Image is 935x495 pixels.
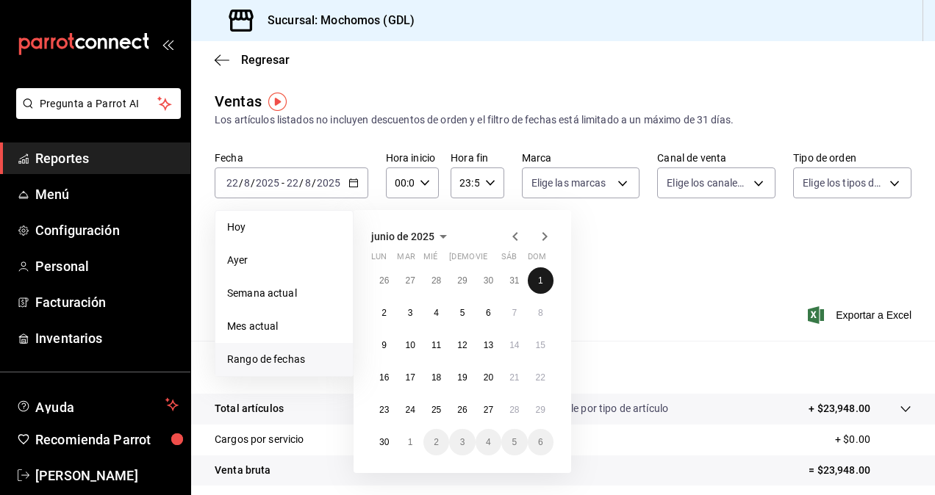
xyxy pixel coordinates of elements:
abbr: 27 de junio de 2025 [484,405,493,415]
span: Elige las marcas [531,176,606,190]
abbr: 2 de julio de 2025 [434,437,439,447]
button: 5 de julio de 2025 [501,429,527,455]
span: Mes actual [227,319,341,334]
abbr: 3 de julio de 2025 [460,437,465,447]
span: Regresar [241,53,290,67]
abbr: 24 de junio de 2025 [405,405,415,415]
span: Hoy [227,220,341,235]
abbr: 28 de mayo de 2025 [431,275,441,286]
abbr: 4 de julio de 2025 [486,437,491,447]
button: 4 de junio de 2025 [423,300,449,326]
input: -- [243,177,251,189]
button: 2 de julio de 2025 [423,429,449,455]
button: 29 de mayo de 2025 [449,267,475,294]
abbr: 21 de junio de 2025 [509,372,519,383]
abbr: 11 de junio de 2025 [431,340,441,350]
button: 26 de junio de 2025 [449,397,475,423]
button: 19 de junio de 2025 [449,364,475,391]
button: 5 de junio de 2025 [449,300,475,326]
abbr: jueves [449,252,536,267]
button: 1 de junio de 2025 [528,267,554,294]
p: = $23,948.00 [809,463,911,478]
p: Venta bruta [215,463,271,478]
abbr: 22 de junio de 2025 [536,372,545,383]
abbr: 5 de julio de 2025 [512,437,517,447]
button: 28 de mayo de 2025 [423,267,449,294]
button: 16 de junio de 2025 [371,364,397,391]
abbr: 27 de mayo de 2025 [405,275,415,286]
input: -- [286,177,299,189]
button: 7 de junio de 2025 [501,300,527,326]
button: 1 de julio de 2025 [397,429,423,455]
button: 14 de junio de 2025 [501,332,527,358]
button: 27 de junio de 2025 [476,397,501,423]
button: 25 de junio de 2025 [423,397,449,423]
span: / [239,177,243,189]
abbr: 26 de mayo de 2025 [379,275,389,286]
span: Recomienda Parrot [35,430,179,449]
abbr: 19 de junio de 2025 [457,372,467,383]
div: Ventas [215,90,262,112]
p: Total artículos [215,401,284,416]
button: 23 de junio de 2025 [371,397,397,423]
button: 11 de junio de 2025 [423,332,449,358]
abbr: 31 de mayo de 2025 [509,275,519,286]
a: Pregunta a Parrot AI [10,106,181,122]
span: - [282,177,284,189]
abbr: 14 de junio de 2025 [509,340,519,350]
span: Menú [35,184,179,204]
div: Los artículos listados no incluyen descuentos de orden y el filtro de fechas está limitado a un m... [215,112,911,128]
input: -- [226,177,239,189]
p: + $23,948.00 [809,401,870,416]
abbr: 25 de junio de 2025 [431,405,441,415]
button: 17 de junio de 2025 [397,364,423,391]
abbr: viernes [476,252,487,267]
button: 18 de junio de 2025 [423,364,449,391]
button: 8 de junio de 2025 [528,300,554,326]
abbr: domingo [528,252,546,267]
p: Cargos por servicio [215,432,304,447]
button: 26 de mayo de 2025 [371,267,397,294]
abbr: martes [397,252,415,267]
label: Hora inicio [386,153,439,163]
button: 2 de junio de 2025 [371,300,397,326]
button: 22 de junio de 2025 [528,364,554,391]
button: 10 de junio de 2025 [397,332,423,358]
abbr: 18 de junio de 2025 [431,372,441,383]
span: Ayuda [35,396,160,413]
button: 12 de junio de 2025 [449,332,475,358]
span: Semana actual [227,286,341,301]
h3: Sucursal: Mochomos (GDL) [256,12,415,29]
abbr: 10 de junio de 2025 [405,340,415,350]
button: 30 de mayo de 2025 [476,267,501,294]
label: Marca [522,153,640,163]
p: + $0.00 [835,432,911,447]
button: 31 de mayo de 2025 [501,267,527,294]
button: open_drawer_menu [162,38,173,50]
button: 30 de junio de 2025 [371,429,397,455]
abbr: 29 de mayo de 2025 [457,275,467,286]
button: 15 de junio de 2025 [528,332,554,358]
span: Inventarios [35,328,179,348]
img: Tooltip marker [268,93,287,111]
button: 28 de junio de 2025 [501,397,527,423]
abbr: 30 de junio de 2025 [379,437,389,447]
input: -- [304,177,312,189]
button: 6 de junio de 2025 [476,300,501,326]
span: Rango de fechas [227,352,341,367]
abbr: 5 de junio de 2025 [460,308,465,318]
abbr: 7 de junio de 2025 [512,308,517,318]
abbr: 29 de junio de 2025 [536,405,545,415]
input: ---- [316,177,341,189]
span: Configuración [35,220,179,240]
span: Elige los canales de venta [667,176,748,190]
span: Ayer [227,253,341,268]
abbr: 1 de junio de 2025 [538,275,543,286]
label: Canal de venta [657,153,775,163]
label: Hora fin [451,153,504,163]
span: Exportar a Excel [811,306,911,324]
label: Tipo de orden [793,153,911,163]
button: 9 de junio de 2025 [371,332,397,358]
abbr: sábado [501,252,517,267]
abbr: 30 de mayo de 2025 [484,275,493,286]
